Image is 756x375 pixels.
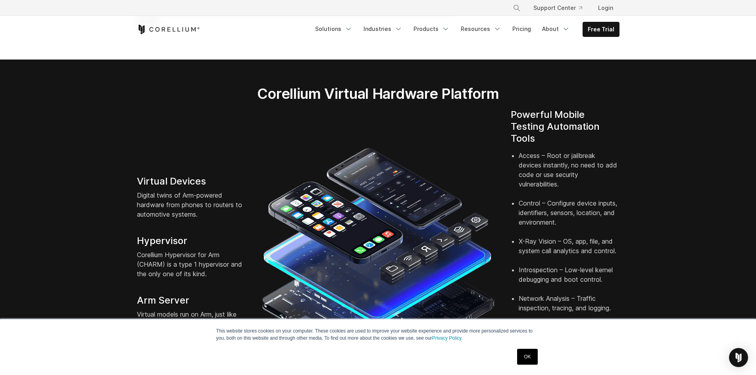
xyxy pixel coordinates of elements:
a: Industries [359,22,407,36]
a: Resources [456,22,506,36]
li: Network Analysis – Traffic inspection, tracing, and logging. [519,294,619,322]
h4: Hypervisor [137,235,246,247]
a: Support Center [527,1,589,15]
h4: Arm Server [137,294,246,306]
a: Privacy Policy. [432,335,463,341]
a: OK [517,349,537,365]
a: Pricing [508,22,536,36]
a: About [537,22,575,36]
p: Digital twins of Arm-powered hardware from phones to routers to automotive systems. [137,190,246,219]
li: Control – Configure device inputs, identifiers, sensors, location, and environment. [519,198,619,237]
a: Corellium Home [137,25,200,34]
button: Search [510,1,524,15]
h2: Corellium Virtual Hardware Platform [220,85,536,102]
a: Products [409,22,454,36]
div: Open Intercom Messenger [729,348,748,367]
p: Virtual models run on Arm, just like their physical counterparts, combining native fidelity with ... [137,310,246,348]
a: Login [592,1,619,15]
h4: Powerful Mobile Testing Automation Tools [511,109,619,144]
li: Introspection – Low-level kernel debugging and boot control. [519,265,619,294]
div: Navigation Menu [503,1,619,15]
h4: Virtual Devices [137,175,246,187]
div: Navigation Menu [310,22,619,37]
p: This website stores cookies on your computer. These cookies are used to improve your website expe... [216,327,540,342]
p: Corellium Hypervisor for Arm (CHARM) is a type 1 hypervisor and the only one of its kind. [137,250,246,279]
a: Free Trial [583,22,619,37]
li: X-Ray Vision – OS, app, file, and system call analytics and control. [519,237,619,265]
li: Access – Root or jailbreak devices instantly, no need to add code or use security vulnerabilities. [519,151,619,198]
a: Solutions [310,22,357,36]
